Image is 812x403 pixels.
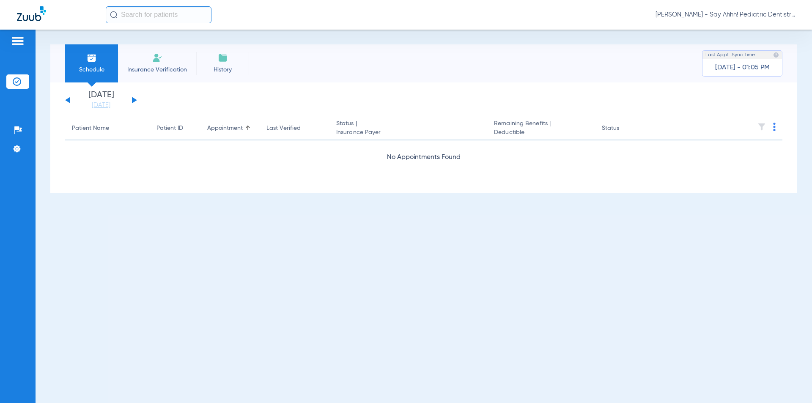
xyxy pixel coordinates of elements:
a: [DATE] [76,101,126,110]
span: Last Appt. Sync Time: [705,51,756,59]
img: History [218,53,228,63]
img: hamburger-icon [11,36,25,46]
div: Patient Name [72,124,109,133]
img: Search Icon [110,11,118,19]
th: Status | [329,117,487,140]
img: Zuub Logo [17,6,46,21]
span: Insurance Verification [124,66,190,74]
span: [PERSON_NAME] - Say Ahhh! Pediatric Dentistry [656,11,795,19]
span: Deductible [494,128,588,137]
div: Appointment [207,124,253,133]
iframe: Chat Widget [770,362,812,403]
span: Schedule [71,66,112,74]
div: Patient ID [156,124,183,133]
li: [DATE] [76,91,126,110]
span: [DATE] - 01:05 PM [715,63,770,72]
div: Last Verified [266,124,323,133]
img: Schedule [87,53,97,63]
span: History [203,66,243,74]
img: filter.svg [757,123,766,131]
span: Insurance Payer [336,128,480,137]
img: Manual Insurance Verification [152,53,162,63]
div: Patient ID [156,124,194,133]
th: Status [595,117,652,140]
div: No Appointments Found [65,152,782,163]
div: Last Verified [266,124,301,133]
div: Patient Name [72,124,143,133]
th: Remaining Benefits | [487,117,595,140]
img: last sync help info [773,52,779,58]
input: Search for patients [106,6,211,23]
img: group-dot-blue.svg [773,123,776,131]
div: Appointment [207,124,243,133]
